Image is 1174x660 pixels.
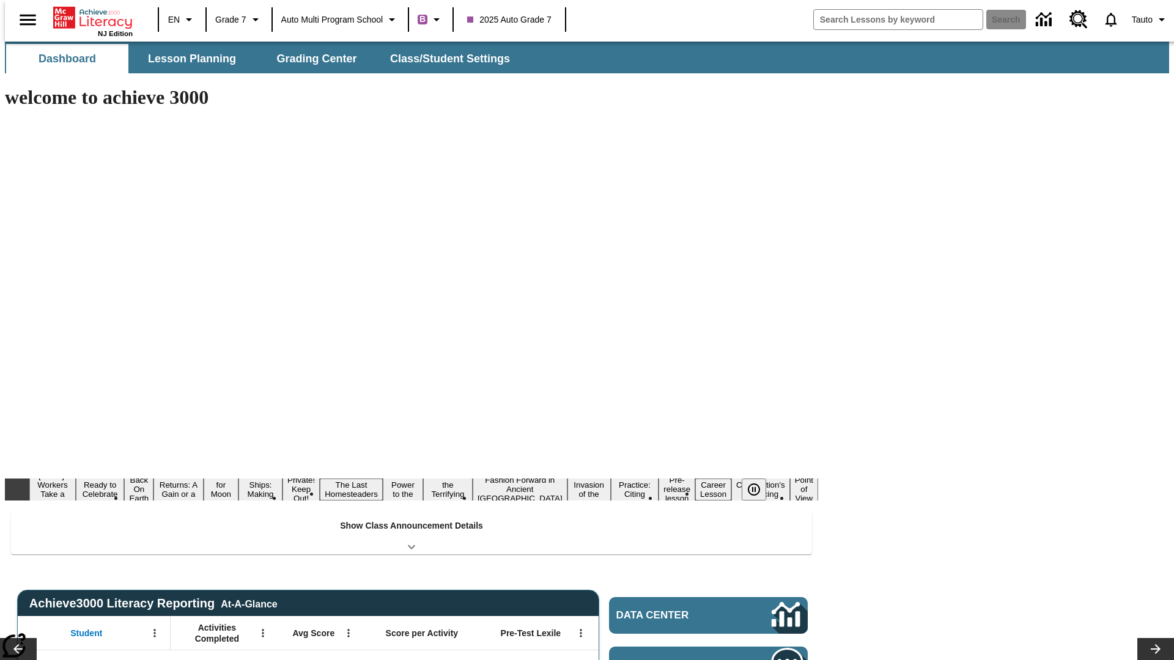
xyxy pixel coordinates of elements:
button: Slide 15 Career Lesson [695,479,731,501]
button: Slide 17 Point of View [790,474,818,505]
button: School: Auto Multi program School, Select your school [276,9,405,31]
button: Open Menu [572,624,590,642]
h1: welcome to achieve 3000 [5,86,818,109]
span: B [419,12,426,27]
button: Grade: Grade 7, Select a grade [210,9,268,31]
button: Slide 11 Fashion Forward in Ancient Rome [473,474,567,505]
button: Slide 6 Cruise Ships: Making Waves [238,469,282,510]
button: Slide 12 The Invasion of the Free CD [567,469,611,510]
button: Slide 5 Time for Moon Rules? [204,469,238,510]
a: Data Center [609,597,808,634]
div: SubNavbar [5,42,1169,73]
button: Profile/Settings [1127,9,1174,31]
button: Slide 8 The Last Homesteaders [320,479,383,501]
a: Data Center [1028,3,1062,37]
span: 2025 Auto Grade 7 [467,13,552,26]
div: Home [53,4,133,37]
button: Slide 9 Solar Power to the People [383,469,423,510]
button: Slide 4 Free Returns: A Gain or a Drain? [153,469,203,510]
button: Pause [742,479,766,501]
span: NJ Edition [98,30,133,37]
a: Notifications [1095,4,1127,35]
button: Slide 1 Labor Day: Workers Take a Stand [29,469,76,510]
a: Resource Center, Will open in new tab [1062,3,1095,36]
button: Dashboard [6,44,128,73]
button: Slide 13 Mixed Practice: Citing Evidence [611,469,659,510]
span: Score per Activity [386,628,459,639]
div: Show Class Announcement Details [11,512,812,554]
button: Open side menu [10,2,46,38]
p: Show Class Announcement Details [340,519,483,532]
span: Achieve3000 Literacy Reporting [29,596,278,610]
button: Slide 3 Back On Earth [124,474,153,505]
div: SubNavbar [5,44,521,73]
button: Lesson Planning [131,44,253,73]
button: Boost Class color is purple. Change class color [413,9,449,31]
button: Open Menu [146,624,164,642]
span: Avg Score [292,628,334,639]
span: Data Center [616,609,731,621]
button: Class/Student Settings [380,44,520,73]
span: Grade 7 [215,13,246,26]
span: Tauto [1132,13,1153,26]
button: Language: EN, Select a language [163,9,202,31]
button: Slide 10 Attack of the Terrifying Tomatoes [423,469,473,510]
button: Slide 2 Get Ready to Celebrate Juneteenth! [76,469,125,510]
span: Pre-Test Lexile [501,628,561,639]
button: Slide 14 Pre-release lesson [659,474,695,505]
input: search field [814,10,983,29]
button: Open Menu [254,624,272,642]
span: Activities Completed [177,622,257,644]
div: At-A-Glance [221,596,277,610]
div: Pause [742,479,778,501]
button: Grading Center [256,44,378,73]
span: EN [168,13,180,26]
a: Home [53,5,133,30]
button: Open Menu [339,624,358,642]
span: Student [70,628,102,639]
button: Slide 7 Private! Keep Out! [282,474,320,505]
span: Auto Multi program School [281,13,383,26]
button: Lesson carousel, Next [1137,638,1174,660]
button: Slide 16 The Constitution's Balancing Act [731,469,790,510]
